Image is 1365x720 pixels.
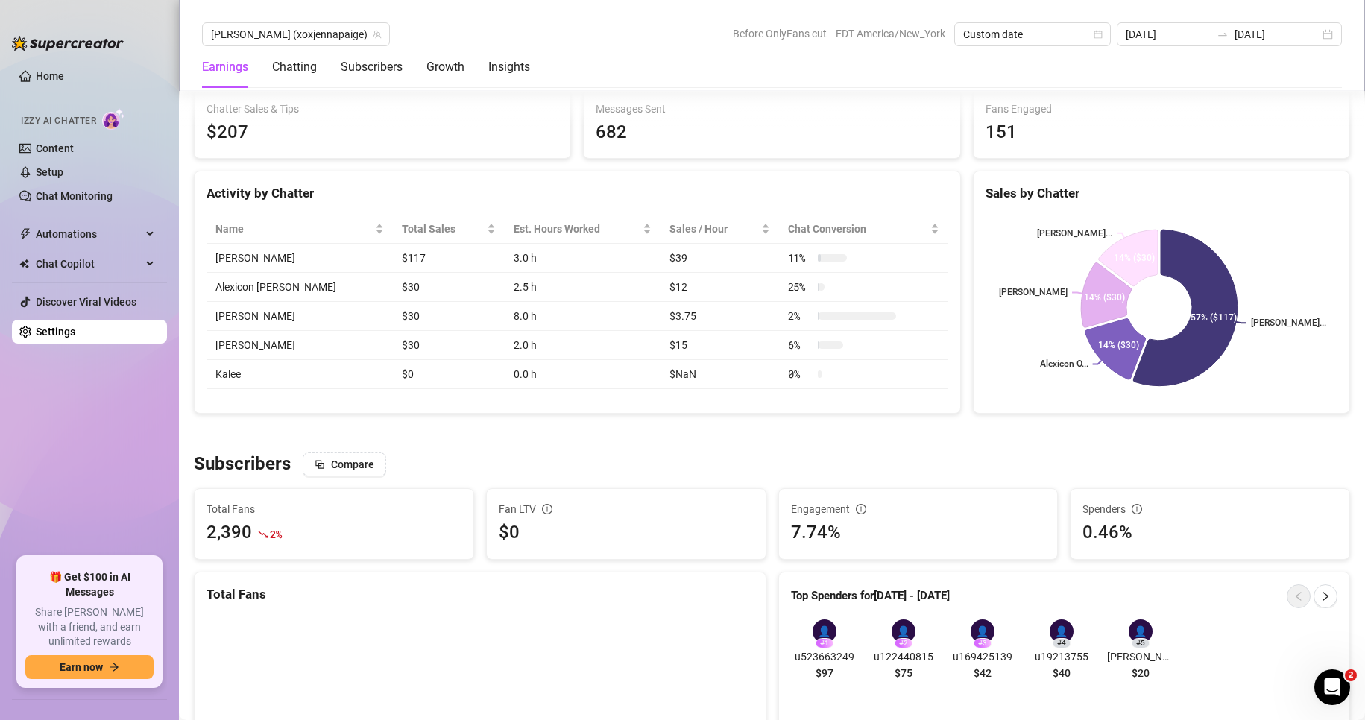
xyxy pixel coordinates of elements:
span: Messages Sent [596,101,948,117]
span: 0 % [788,366,812,382]
td: 8.0 h [505,302,661,331]
span: u19213755 [1028,648,1095,665]
div: 2,390 [207,519,252,547]
span: $42 [974,665,992,681]
td: $30 [393,273,505,302]
span: u523663249 [791,648,858,665]
span: Sales / Hour [669,221,757,237]
div: 151 [986,119,1337,147]
div: Spenders [1082,501,1337,517]
div: 682 [596,119,948,147]
span: Izzy AI Chatter [21,114,96,128]
span: info-circle [542,504,552,514]
text: [PERSON_NAME]... [1037,228,1112,239]
td: $39 [661,244,778,273]
a: Home [36,70,64,82]
div: 7.74% [791,519,1046,547]
div: # 3 [974,638,992,648]
img: logo-BBDzfeDw.svg [12,36,124,51]
span: Earn now [60,661,103,673]
span: Custom date [963,23,1102,45]
div: 0.46% [1082,519,1337,547]
span: fall [258,529,268,540]
div: $0 [499,519,754,547]
button: Compare [303,452,386,476]
span: thunderbolt [19,228,31,240]
td: 2.5 h [505,273,661,302]
a: Setup [36,166,63,178]
td: $15 [661,331,778,360]
div: Engagement [791,501,1046,517]
div: 👤 [1050,619,1074,643]
div: Insights [488,58,530,76]
td: $117 [393,244,505,273]
text: [PERSON_NAME]... [1251,318,1326,328]
h3: Subscribers [194,452,291,476]
td: $0 [393,360,505,389]
img: AI Chatter [102,108,125,130]
div: Fan LTV [499,501,754,517]
span: Jenna (xoxjennapaige) [211,23,381,45]
div: 👤 [1129,619,1153,643]
div: # 2 [895,638,912,648]
div: Total Fans [207,584,754,604]
span: Automations [36,222,142,246]
text: Alexicon O... [1039,359,1088,370]
span: to [1217,28,1229,40]
span: arrow-right [109,662,119,672]
span: 11 % [788,250,812,266]
div: Sales by Chatter [986,183,1337,203]
th: Name [207,215,393,244]
div: Subscribers [341,58,403,76]
td: [PERSON_NAME] [207,331,393,360]
span: Name [215,221,372,237]
div: 👤 [813,619,836,643]
td: 3.0 h [505,244,661,273]
div: 👤 [892,619,915,643]
span: $40 [1053,665,1071,681]
span: 2 % [788,308,812,324]
button: Earn nowarrow-right [25,655,154,679]
span: right [1320,591,1331,601]
span: $97 [816,665,833,681]
iframe: Intercom live chat [1314,669,1350,705]
th: Total Sales [393,215,505,244]
span: info-circle [1132,504,1142,514]
div: Activity by Chatter [207,183,948,203]
td: 2.0 h [505,331,661,360]
div: Chatting [272,58,317,76]
a: Settings [36,326,75,338]
span: Total Sales [402,221,484,237]
a: Discover Viral Videos [36,296,136,308]
td: [PERSON_NAME] [207,302,393,331]
span: info-circle [856,504,866,514]
span: team [373,30,382,39]
div: Est. Hours Worked [514,221,640,237]
span: 2 [1345,669,1357,681]
div: 👤 [971,619,994,643]
span: 6 % [788,337,812,353]
span: Total Fans [207,501,461,517]
td: $30 [393,331,505,360]
span: EDT America/New_York [836,22,945,45]
div: # 5 [1132,638,1150,648]
article: Top Spenders for [DATE] - [DATE] [791,587,950,605]
span: calendar [1094,30,1103,39]
span: 2 % [270,527,281,541]
td: $30 [393,302,505,331]
div: # 1 [816,638,833,648]
span: $75 [895,665,912,681]
div: Earnings [202,58,248,76]
input: Start date [1126,26,1211,42]
input: End date [1235,26,1320,42]
span: $207 [207,119,558,147]
span: Chat Copilot [36,252,142,276]
a: Chat Monitoring [36,190,113,202]
td: 0.0 h [505,360,661,389]
text: [PERSON_NAME] [999,288,1068,298]
span: Fans Engaged [986,101,1337,117]
th: Sales / Hour [661,215,778,244]
td: $3.75 [661,302,778,331]
a: Content [36,142,74,154]
img: Chat Copilot [19,259,29,269]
